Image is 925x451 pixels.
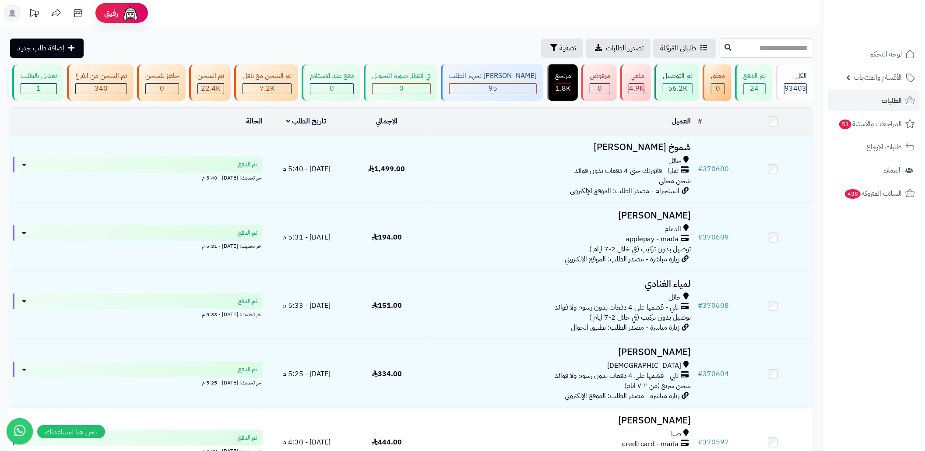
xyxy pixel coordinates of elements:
span: السلات المتروكة [844,187,902,200]
span: حائل [668,292,681,303]
div: 95 [450,84,536,94]
span: الدمام [665,224,681,234]
a: إضافة طلب جديد [10,39,84,58]
a: # [698,116,702,127]
div: الكل [784,71,807,81]
span: تم الدفع [238,160,257,169]
a: تم الشحن من الفرع 340 [65,64,135,101]
div: 0 [711,84,725,94]
span: 438 [845,189,861,199]
a: مرتجع 1.8K [545,64,580,101]
a: [PERSON_NAME] تجهيز الطلب 95 [439,64,545,101]
span: العملاء [883,164,900,176]
span: 24 [750,83,759,94]
span: [DATE] - 5:40 م [282,164,331,174]
a: #370597 [698,437,729,447]
span: ضبا [671,429,681,439]
span: رفيق [104,8,118,18]
a: #370604 [698,369,729,379]
a: جاهز للشحن 0 [135,64,187,101]
div: تم الشحن من الفرع [75,71,127,81]
div: 7223 [243,84,291,94]
a: #370600 [698,164,729,174]
span: 334.00 [372,369,402,379]
span: 151.00 [372,300,402,311]
span: زيارة مباشرة - مصدر الطلب: تطبيق الجوال [571,322,679,333]
div: دفع عند الاستلام [310,71,354,81]
span: [DEMOGRAPHIC_DATA] [607,361,681,371]
h3: [PERSON_NAME] [430,416,691,426]
span: 93403 [784,83,806,94]
div: ملغي [629,71,644,81]
div: 24 [744,84,765,94]
a: الإجمالي [376,116,397,127]
span: # [698,437,703,447]
a: طلباتي المُوكلة [653,39,716,58]
button: تصفية [541,39,583,58]
div: تم الدفع [743,71,766,81]
a: تصدير الطلبات [586,39,651,58]
span: تم الدفع [238,365,257,374]
div: 22422 [198,84,224,94]
span: حائل [668,156,681,166]
img: ai-face.png [122,4,139,22]
span: الطلبات [882,95,902,107]
div: تم الشحن [197,71,224,81]
span: [DATE] - 5:25 م [282,369,331,379]
a: الطلبات [828,90,920,111]
a: تم التوصيل 56.2K [653,64,701,101]
a: تم الدفع 24 [733,64,774,101]
span: توصيل بدون تركيب (في خلال 2-7 ايام ) [589,312,691,323]
span: تمارا - فاتورتك حتى 4 دفعات بدون فوائد [574,166,679,176]
div: 340 [76,84,127,94]
a: ملغي 4.9K [619,64,653,101]
span: 0 [160,83,165,94]
span: # [698,164,703,174]
div: 4939 [629,84,644,94]
span: 194.00 [372,232,402,243]
span: # [698,300,703,311]
a: مرفوض 0 [580,64,619,101]
span: applepay - mada [626,234,679,244]
span: 7.2K [260,83,274,94]
span: [DATE] - 4:30 م [282,437,331,447]
div: معلق [711,71,725,81]
span: طلباتي المُوكلة [660,43,696,53]
span: المراجعات والأسئلة [838,118,902,130]
span: تصدير الطلبات [606,43,644,53]
span: زيارة مباشرة - مصدر الطلب: الموقع الإلكتروني [565,254,679,264]
h3: شموخ [PERSON_NAME] [430,142,691,152]
div: 1 [21,84,56,94]
a: #370609 [698,232,729,243]
div: [PERSON_NAME] تجهيز الطلب [449,71,537,81]
h3: [PERSON_NAME] [430,347,691,357]
div: تم التوصيل [663,71,693,81]
span: زيارة مباشرة - مصدر الطلب: الموقع الإلكتروني [565,391,679,401]
div: اخر تحديث: [DATE] - 5:31 م [13,241,263,250]
span: 1 [37,83,41,94]
a: في انتظار صورة التحويل 0 [362,64,439,101]
a: لوحة التحكم [828,44,920,65]
h3: [PERSON_NAME] [430,211,691,221]
span: طلبات الإرجاع [866,141,902,153]
a: #370608 [698,300,729,311]
span: 56.2K [668,83,687,94]
div: مرفوض [590,71,610,81]
div: اخر تحديث: [DATE] - 5:33 م [13,309,263,318]
a: العملاء [828,160,920,181]
a: الكل93403 [774,64,815,101]
span: 340 [95,83,108,94]
a: معلق 0 [701,64,733,101]
span: تصفية [559,43,576,53]
a: دفع عند الاستلام 0 [300,64,362,101]
span: لوحة التحكم [869,48,902,60]
div: اخر تحديث: [DATE] - 5:40 م [13,173,263,182]
div: تعديل بالطلب [21,71,57,81]
span: # [698,232,703,243]
span: توصيل بدون تركيب (في خلال 2-7 ايام ) [589,244,691,254]
a: تاريخ الطلب [286,116,326,127]
a: السلات المتروكة438 [828,183,920,204]
span: انستجرام - مصدر الطلب: الموقع الإلكتروني [570,186,679,196]
span: [DATE] - 5:31 م [282,232,331,243]
span: تابي - قسّمها على 4 دفعات بدون رسوم ولا فوائد [555,371,679,381]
